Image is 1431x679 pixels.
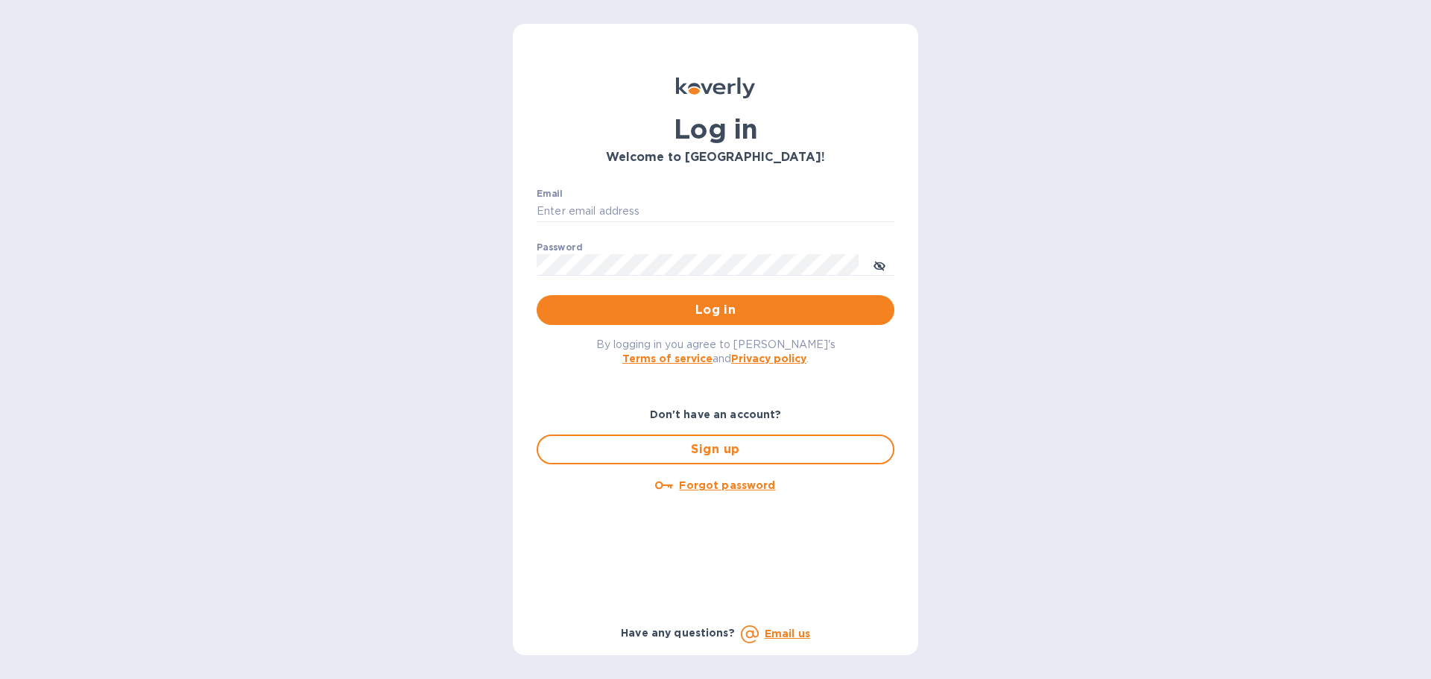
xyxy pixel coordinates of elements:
[679,479,775,491] u: Forgot password
[621,627,735,639] b: Have any questions?
[550,440,881,458] span: Sign up
[731,353,806,364] a: Privacy policy
[537,113,894,145] h1: Log in
[537,435,894,464] button: Sign up
[765,628,810,639] a: Email us
[537,295,894,325] button: Log in
[537,243,582,252] label: Password
[537,151,894,165] h3: Welcome to [GEOGRAPHIC_DATA]!
[549,301,882,319] span: Log in
[650,408,782,420] b: Don't have an account?
[537,200,894,223] input: Enter email address
[865,250,894,280] button: toggle password visibility
[622,353,713,364] a: Terms of service
[596,338,835,364] span: By logging in you agree to [PERSON_NAME]'s and .
[676,78,755,98] img: Koverly
[537,189,563,198] label: Email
